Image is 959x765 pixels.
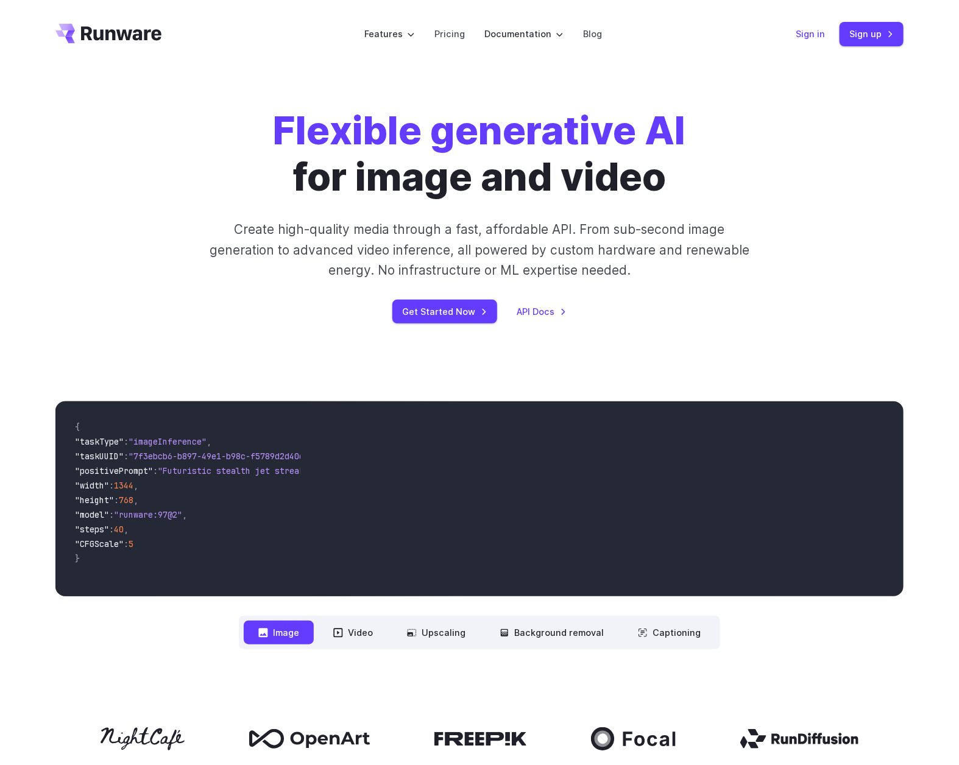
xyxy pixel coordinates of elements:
[207,436,211,447] span: ,
[124,524,129,535] span: ,
[75,553,80,564] span: }
[623,621,715,644] button: Captioning
[75,538,124,549] span: "CFGScale"
[75,524,109,535] span: "steps"
[182,509,187,520] span: ,
[796,27,825,41] a: Sign in
[208,219,751,280] p: Create high-quality media through a fast, affordable API. From sub-second image generation to adv...
[55,24,161,43] a: Go to /
[133,480,138,491] span: ,
[392,621,480,644] button: Upscaling
[109,480,114,491] span: :
[583,27,602,41] a: Blog
[114,509,182,520] span: "runware:97@2"
[75,436,124,447] span: "taskType"
[75,509,109,520] span: "model"
[75,465,153,476] span: "positivePrompt"
[485,621,618,644] button: Background removal
[319,621,387,644] button: Video
[75,421,80,432] span: {
[114,495,119,506] span: :
[244,621,314,644] button: Image
[133,495,138,506] span: ,
[124,436,129,447] span: :
[129,451,314,462] span: "7f3ebcb6-b897-49e1-b98c-f5789d2d40d7"
[114,524,124,535] span: 40
[114,480,133,491] span: 1344
[124,451,129,462] span: :
[274,107,686,153] strong: Flexible generative AI
[153,465,158,476] span: :
[129,436,207,447] span: "imageInference"
[840,22,904,46] a: Sign up
[75,495,114,506] span: "height"
[484,27,564,41] label: Documentation
[434,27,465,41] a: Pricing
[75,451,124,462] span: "taskUUID"
[124,538,129,549] span: :
[274,107,686,200] h1: for image and video
[364,27,415,41] label: Features
[75,480,109,491] span: "width"
[158,465,601,476] span: "Futuristic stealth jet streaking through a neon-lit cityscape with glowing purple exhaust"
[392,300,497,323] a: Get Started Now
[109,524,114,535] span: :
[119,495,133,506] span: 768
[517,305,567,319] a: API Docs
[109,509,114,520] span: :
[129,538,133,549] span: 5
